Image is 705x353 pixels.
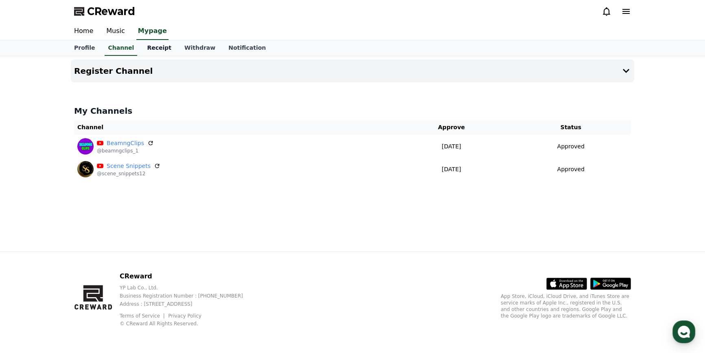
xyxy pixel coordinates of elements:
[68,271,92,278] span: Messages
[105,258,156,279] a: Settings
[68,40,101,56] a: Profile
[74,66,153,75] h4: Register Channel
[21,271,35,277] span: Home
[557,142,585,151] p: Approved
[501,293,631,319] p: App Store, iCloud, iCloud Drive, and iTunes Store are service marks of Apple Inc., registered in ...
[71,60,634,82] button: Register Channel
[77,138,94,154] img: BeamngClips
[168,313,201,319] a: Privacy Policy
[511,120,631,135] th: Status
[107,139,144,148] a: BeamngClips
[178,40,222,56] a: Withdraw
[120,320,256,327] p: © CReward All Rights Reserved.
[97,148,154,154] p: @beamngclips_1
[54,258,105,279] a: Messages
[395,142,507,151] p: [DATE]
[120,271,140,277] span: Settings
[107,162,151,170] a: Scene Snippets
[136,23,169,40] a: Mypage
[120,301,256,307] p: Address : [STREET_ADDRESS]
[395,165,507,174] p: [DATE]
[557,165,585,174] p: Approved
[105,40,137,56] a: Channel
[120,293,256,299] p: Business Registration Number : [PHONE_NUMBER]
[120,285,256,291] p: YP Lab Co., Ltd.
[97,170,160,177] p: @scene_snippets12
[74,105,631,117] h4: My Channels
[140,40,178,56] a: Receipt
[100,23,131,40] a: Music
[87,5,135,18] span: CReward
[222,40,272,56] a: Notification
[77,161,94,177] img: Scene Snippets
[120,313,166,319] a: Terms of Service
[68,23,100,40] a: Home
[120,271,256,281] p: CReward
[2,258,54,279] a: Home
[392,120,510,135] th: Approve
[74,120,392,135] th: Channel
[74,5,135,18] a: CReward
